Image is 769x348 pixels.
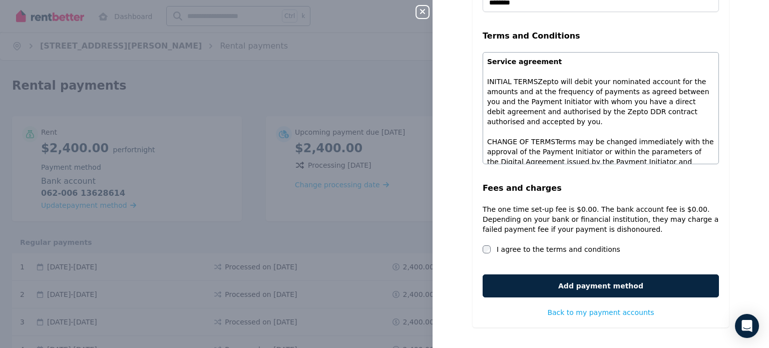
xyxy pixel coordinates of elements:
[483,30,719,42] legend: Terms and Conditions
[735,314,759,338] div: Open Intercom Messenger
[487,57,714,67] p: Service agreement
[483,274,719,297] button: Add payment method
[483,204,719,234] p: The one time set-up fee is $0.00. The bank account fee is $0.00. Depending on your bank or financ...
[487,78,538,86] span: INITIAL TERMS
[487,137,714,187] p: Terms may be changed immediately with the approval of the Payment Initiator or within the paramet...
[487,77,714,127] p: Zepto will debit your nominated account for the amounts and at the frequency of payments as agree...
[483,182,719,194] legend: Fees and charges
[497,244,620,254] label: I agree to the terms and conditions
[547,308,654,316] span: Back to my payment accounts
[487,138,555,146] span: CHANGE OF TERMS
